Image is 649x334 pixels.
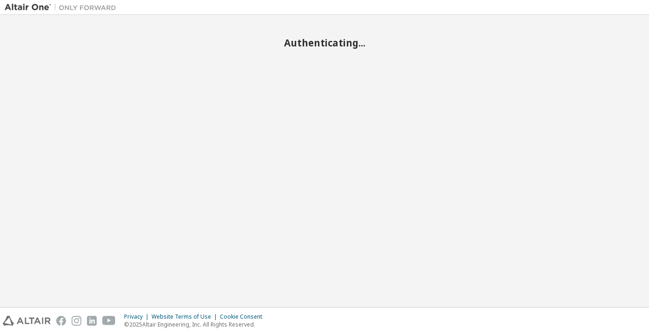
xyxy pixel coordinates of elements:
h2: Authenticating... [5,37,644,49]
div: Privacy [124,313,152,321]
img: altair_logo.svg [3,316,51,326]
div: Website Terms of Use [152,313,220,321]
img: facebook.svg [56,316,66,326]
img: Altair One [5,3,121,12]
p: © 2025 Altair Engineering, Inc. All Rights Reserved. [124,321,268,328]
img: youtube.svg [102,316,116,326]
img: linkedin.svg [87,316,97,326]
div: Cookie Consent [220,313,268,321]
img: instagram.svg [72,316,81,326]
